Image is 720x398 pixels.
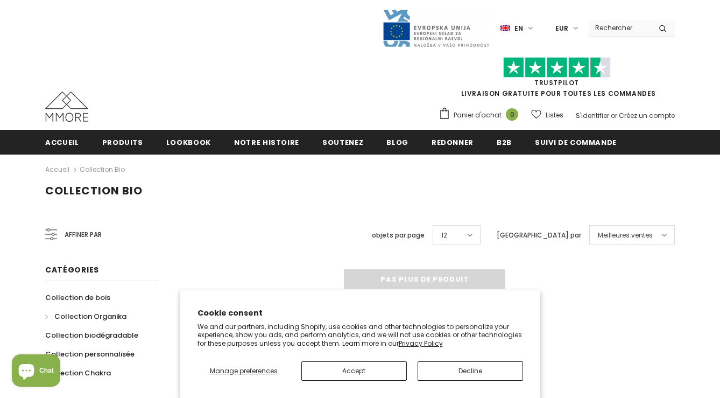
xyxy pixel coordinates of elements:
a: Privacy Policy [399,339,443,348]
a: Collection Bio [80,165,125,174]
span: Suivi de commande [535,137,617,148]
span: Collection Organika [54,311,126,322]
a: Collection Organika [45,307,126,326]
a: Créez un compte [619,111,675,120]
span: Collection de bois [45,292,110,303]
span: Manage preferences [210,366,278,375]
a: soutenez [322,130,363,154]
button: Manage preferences [197,361,291,381]
span: 0 [506,108,518,121]
span: en [514,23,523,34]
span: 12 [441,230,447,241]
img: Faites confiance aux étoiles pilotes [503,57,611,78]
a: Javni Razpis [382,23,490,32]
label: [GEOGRAPHIC_DATA] par [497,230,581,241]
span: Blog [386,137,408,148]
a: B2B [497,130,512,154]
a: Panier d'achat 0 [439,107,524,123]
span: Accueil [45,137,79,148]
span: B2B [497,137,512,148]
span: Panier d'achat [454,110,502,121]
a: Blog [386,130,408,154]
img: i-lang-1.png [500,24,510,33]
span: Collection Chakra [45,368,111,378]
button: Decline [418,361,523,381]
inbox-online-store-chat: Shopify online store chat [9,354,63,389]
a: Collection Chakra [45,364,111,382]
span: EUR [555,23,568,34]
span: Affiner par [65,229,102,241]
button: Accept [301,361,407,381]
a: Accueil [45,130,79,154]
span: Collection personnalisée [45,349,135,359]
a: Listes [531,106,563,124]
a: Notre histoire [234,130,299,154]
span: Notre histoire [234,137,299,148]
span: or [611,111,617,120]
a: Lookbook [166,130,211,154]
span: Meilleures ventes [598,230,653,241]
a: Collection biodégradable [45,326,138,345]
span: LIVRAISON GRATUITE POUR TOUTES LES COMMANDES [439,62,675,98]
a: Accueil [45,163,69,176]
a: S'identifier [576,111,609,120]
span: Listes [546,110,563,121]
span: soutenez [322,137,363,148]
span: Lookbook [166,137,211,148]
a: Collection de bois [45,288,110,307]
span: Catégories [45,264,99,275]
a: TrustPilot [534,78,579,87]
span: Collection biodégradable [45,330,138,340]
input: Search Site [589,20,651,36]
span: Collection Bio [45,183,143,198]
img: Javni Razpis [382,9,490,48]
h2: Cookie consent [197,308,523,319]
span: Produits [102,137,143,148]
a: Redonner [432,130,474,154]
label: objets par page [372,230,425,241]
p: We and our partners, including Shopify, use cookies and other technologies to personalize your ex... [197,323,523,348]
img: Cas MMORE [45,92,88,122]
span: Redonner [432,137,474,148]
a: Collection personnalisée [45,345,135,364]
a: Produits [102,130,143,154]
a: Suivi de commande [535,130,617,154]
